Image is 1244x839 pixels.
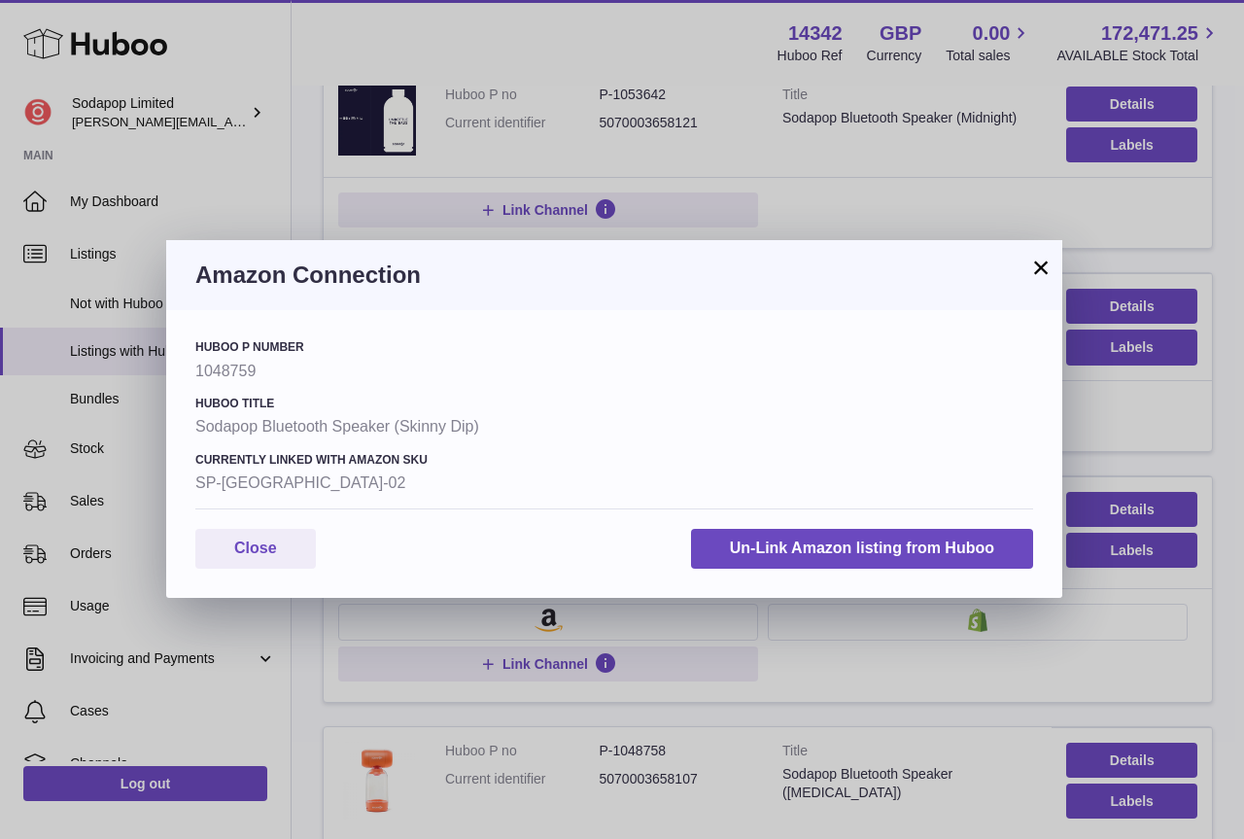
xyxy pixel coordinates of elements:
h4: Huboo Title [195,396,1033,411]
strong: SP-[GEOGRAPHIC_DATA]-02 [195,472,1033,494]
button: Close [195,529,316,569]
h4: Currently Linked with Amazon SKU [195,452,1033,468]
button: Un-Link Amazon listing from Huboo [691,529,1033,569]
h4: Huboo P number [195,339,1033,355]
h3: Amazon Connection [195,260,1033,291]
button: × [1029,256,1053,279]
strong: 1048759 [195,361,1033,382]
strong: Sodapop Bluetooth Speaker (Skinny Dip) [195,416,1033,437]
